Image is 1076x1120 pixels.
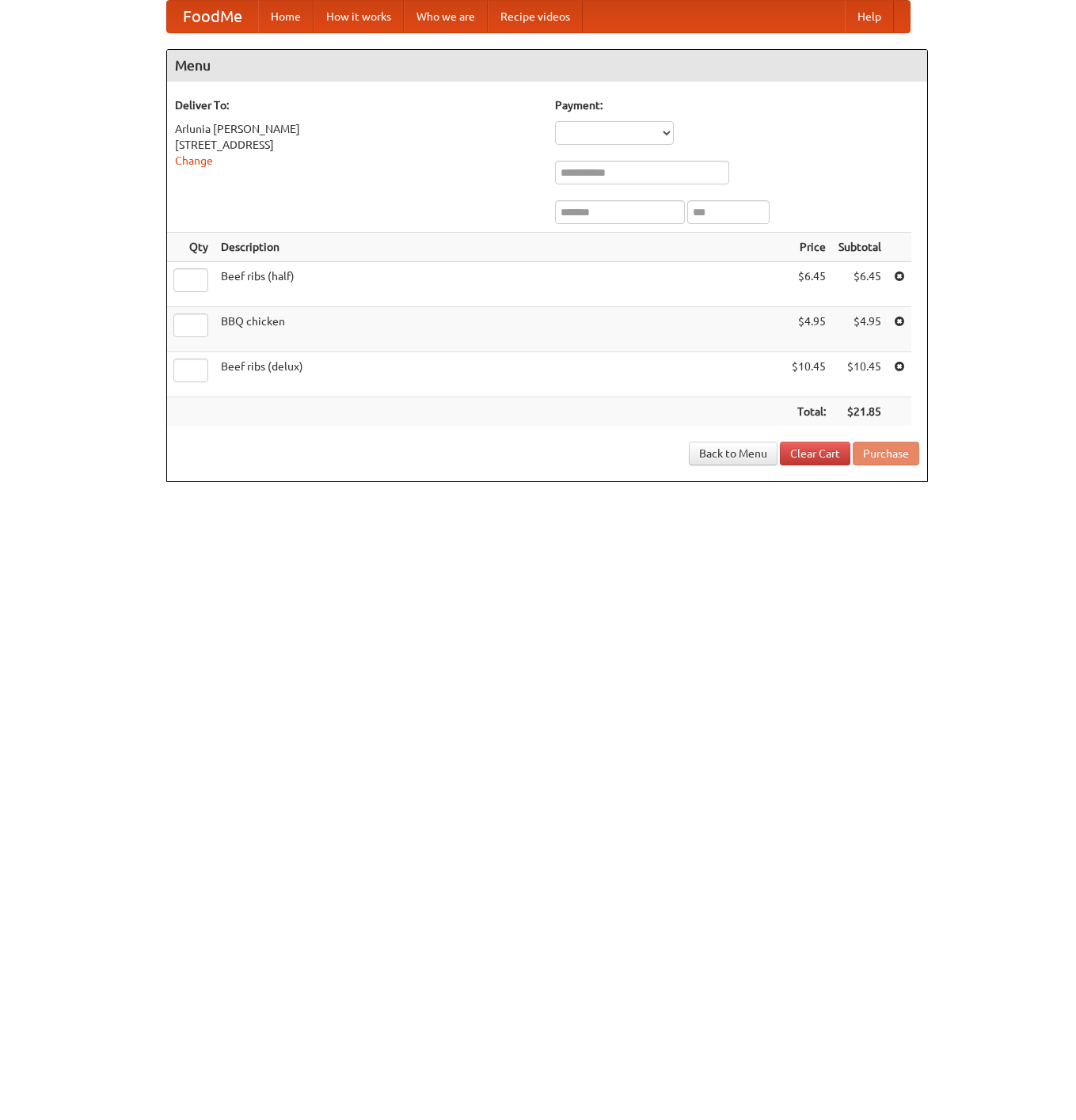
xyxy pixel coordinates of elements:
[785,307,832,352] td: $4.95
[215,262,785,307] td: Beef ribs (half)
[404,1,488,32] a: Who we are
[167,50,927,82] h4: Menu
[832,262,888,307] td: $6.45
[845,1,894,32] a: Help
[555,97,919,113] h5: Payment:
[832,307,888,352] td: $4.95
[780,442,850,465] a: Clear Cart
[175,137,539,153] div: [STREET_ADDRESS]
[785,352,832,397] td: $10.45
[175,154,213,167] a: Change
[215,307,785,352] td: BBQ chicken
[175,97,539,113] h5: Deliver To:
[167,233,215,262] th: Qty
[785,262,832,307] td: $6.45
[689,442,778,465] a: Back to Menu
[853,442,919,465] button: Purchase
[215,352,785,397] td: Beef ribs (delux)
[258,1,314,32] a: Home
[785,397,832,427] th: Total:
[832,397,888,427] th: $21.85
[488,1,583,32] a: Recipe videos
[215,233,785,262] th: Description
[314,1,404,32] a: How it works
[832,352,888,397] td: $10.45
[175,121,539,137] div: Arlunia [PERSON_NAME]
[832,233,888,262] th: Subtotal
[167,1,258,32] a: FoodMe
[785,233,832,262] th: Price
